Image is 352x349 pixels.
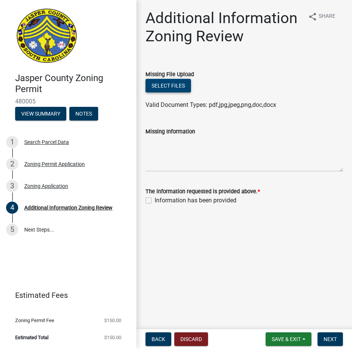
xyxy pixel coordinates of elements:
span: Zoning Permit Fee [15,318,54,323]
label: Missing Information [145,129,195,135]
button: Select files [145,79,191,92]
a: Estimated Fees [6,288,124,303]
span: Next [324,336,337,342]
span: $150.00 [104,335,121,340]
span: 480005 [15,98,121,105]
div: 3 [6,180,18,192]
div: Search Parcel Data [24,139,69,145]
span: Estimated Total [15,335,48,340]
span: $150.00 [104,318,121,323]
span: Back [152,336,165,342]
button: Save & Exit [266,332,311,346]
button: Next [318,332,343,346]
div: Zoning Application [24,183,68,189]
button: shareShare [302,9,341,24]
wm-modal-confirm: Notes [69,111,98,117]
wm-modal-confirm: Summary [15,111,66,117]
button: View Summary [15,107,66,121]
span: Share [319,12,335,21]
div: 4 [6,202,18,214]
h1: Additional Information Zoning Review [145,9,302,45]
img: Jasper County, South Carolina [15,8,78,65]
label: Information has been provided [155,196,236,205]
button: Back [145,332,171,346]
button: Discard [174,332,208,346]
div: Additional Information Zoning Review [24,205,113,210]
span: Valid Document Types: pdf,jpg,jpeg,png,doc,docx [145,101,276,108]
i: share [308,12,317,21]
div: 2 [6,158,18,170]
div: 1 [6,136,18,148]
h4: Jasper County Zoning Permit [15,73,130,95]
label: The information requested is provided above. [145,189,260,194]
button: Notes [69,107,98,121]
label: Missing File Upload [145,72,194,77]
div: Zoning Permit Application [24,161,85,167]
span: Save & Exit [272,336,301,342]
div: 5 [6,224,18,236]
